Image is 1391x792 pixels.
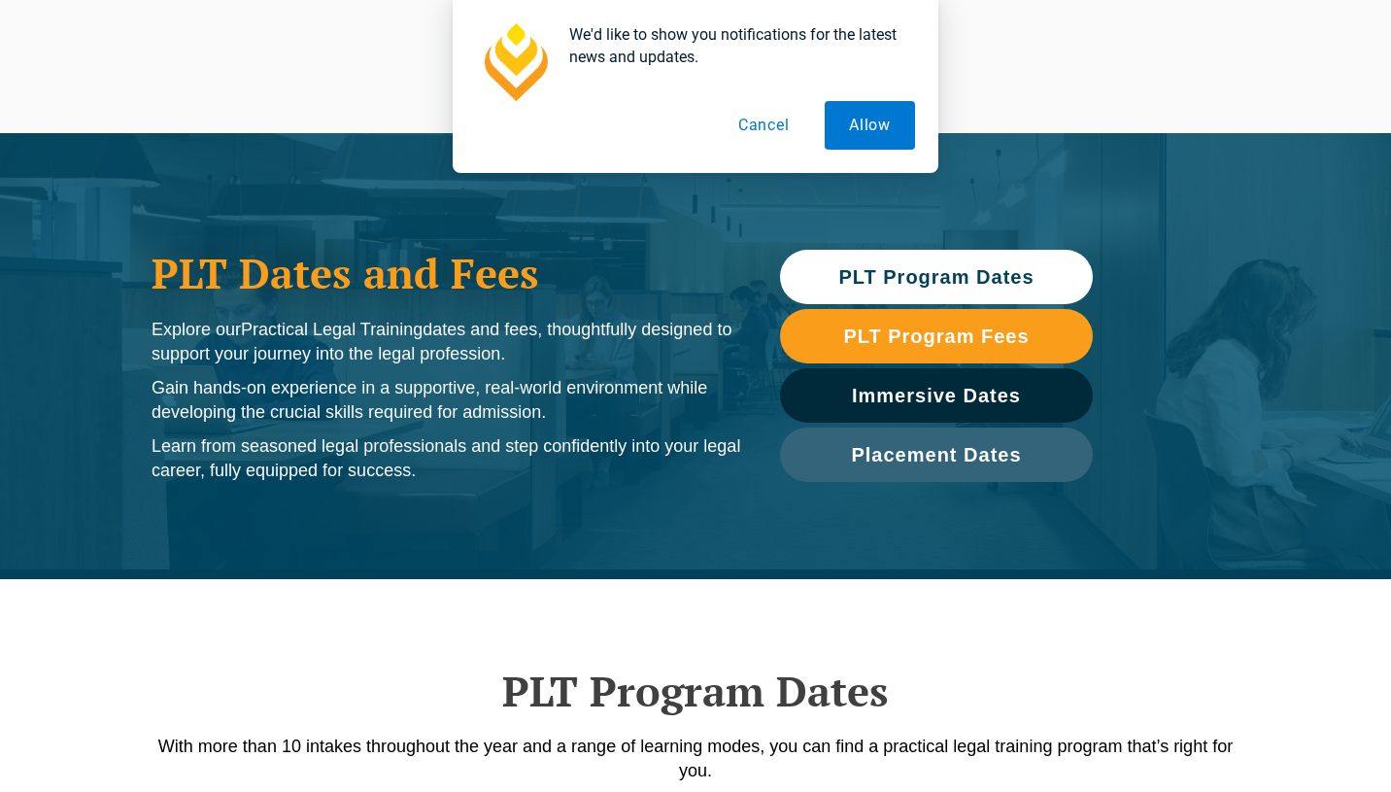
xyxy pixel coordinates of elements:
p: Explore our dates and fees, thoughtfully designed to support your journey into the legal profession. [152,318,741,366]
span: PLT Program Dates [838,267,1034,287]
p: With more than 10 intakes throughout the year and a range of learning modes, you can find a pract... [142,735,1249,783]
div: We'd like to show you notifications for the latest news and updates. [554,23,915,68]
h1: PLT Dates and Fees [152,249,741,297]
p: Learn from seasoned legal professionals and step confidently into your legal career, fully equipp... [152,434,741,483]
a: PLT Program Fees [780,309,1093,363]
span: Practical Legal Training [241,320,423,339]
span: PLT Program Fees [843,327,1029,346]
h2: PLT Program Dates [142,667,1249,715]
span: Placement Dates [851,445,1021,465]
a: PLT Program Dates [780,250,1093,304]
p: Gain hands-on experience in a supportive, real-world environment while developing the crucial ski... [152,376,741,425]
img: notification icon [476,23,554,101]
button: Cancel [714,101,814,150]
span: Immersive Dates [852,386,1021,405]
a: Placement Dates [780,428,1093,482]
button: Allow [825,101,915,150]
a: Immersive Dates [780,368,1093,423]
